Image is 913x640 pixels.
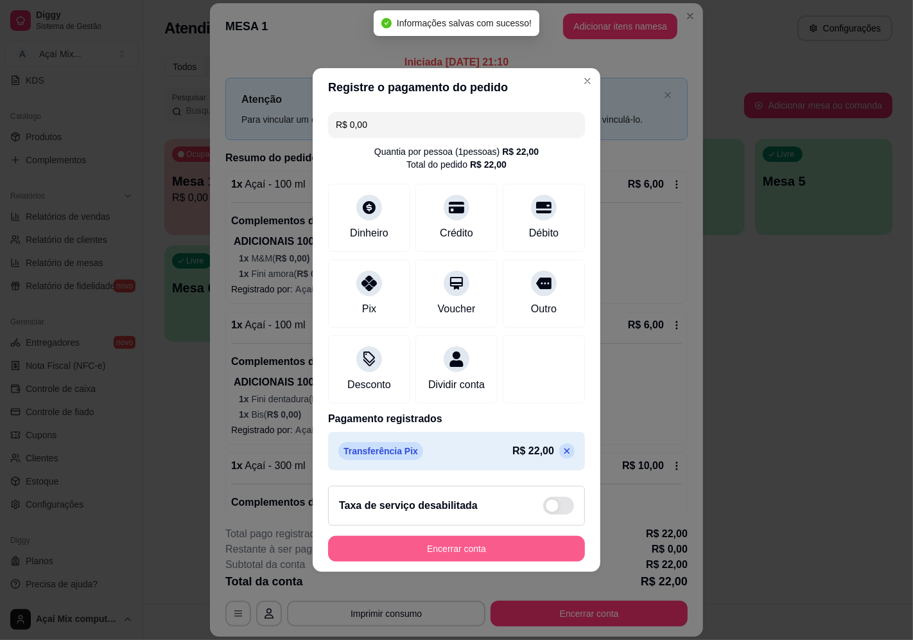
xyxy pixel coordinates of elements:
[381,18,392,28] span: check-circle
[531,301,557,317] div: Outro
[339,498,478,513] h2: Taxa de serviço desabilitada
[529,226,559,241] div: Débito
[328,536,585,562] button: Encerrar conta
[328,411,585,427] p: Pagamento registrados
[512,443,554,459] p: R$ 22,00
[374,145,539,158] div: Quantia por pessoa ( 1 pessoas)
[313,68,600,107] header: Registre o pagamento do pedido
[362,301,376,317] div: Pix
[350,226,388,241] div: Dinheiro
[428,377,485,393] div: Dividir conta
[347,377,391,393] div: Desconto
[577,71,598,91] button: Close
[338,442,423,460] p: Transferência Pix
[438,301,476,317] div: Voucher
[336,112,577,138] input: Ex.: hambúrguer de cordeiro
[406,158,507,171] div: Total do pedido
[397,18,532,28] span: Informações salvas com sucesso!
[470,158,507,171] div: R$ 22,00
[440,226,473,241] div: Crédito
[502,145,539,158] div: R$ 22,00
